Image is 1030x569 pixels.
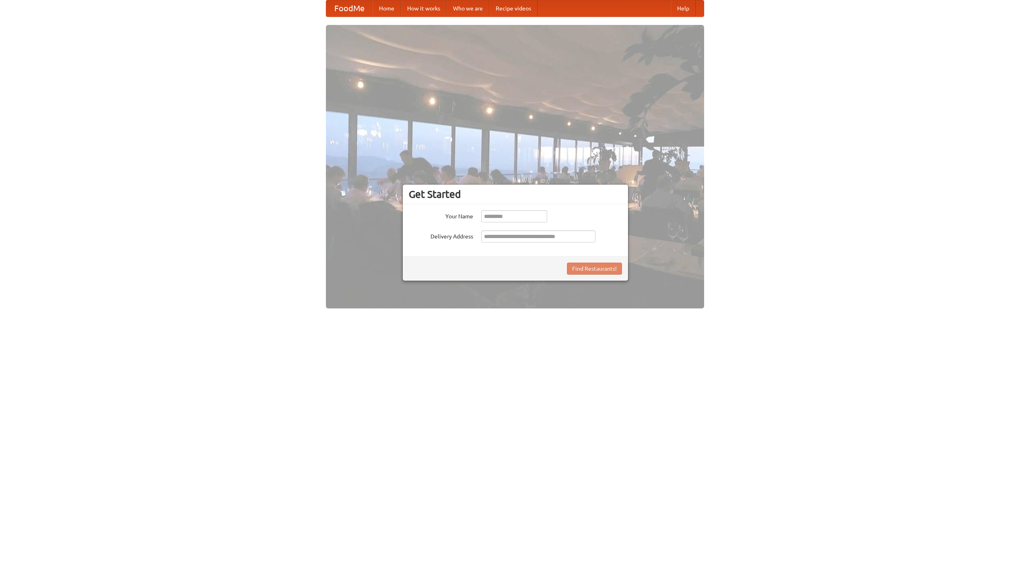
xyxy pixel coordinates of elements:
a: Recipe videos [489,0,538,16]
a: Home [373,0,401,16]
a: FoodMe [326,0,373,16]
a: Who we are [447,0,489,16]
a: How it works [401,0,447,16]
label: Delivery Address [409,230,473,240]
a: Help [671,0,696,16]
h3: Get Started [409,188,622,200]
label: Your Name [409,210,473,220]
button: Find Restaurants! [567,263,622,275]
